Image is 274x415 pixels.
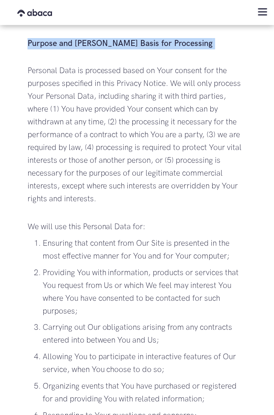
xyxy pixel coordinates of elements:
[28,64,247,205] p: Personal Data is processed based on Your consent for the purposes specified in this Privacy Notic...
[251,1,274,22] div: menu
[43,351,247,377] p: Allowing You to participate in interactive features of Our service, when You choose to do so;
[43,237,247,263] p: Ensuring that content from Our Site is presented in the most effective manner for You and for You...
[28,221,247,233] p: We will use this Personal Data for:
[43,266,247,318] p: Providing You with information, products or services that You request from Us or which We feel ma...
[43,380,247,406] p: Organizing events that You have purchased or registered for and providing You with related inform...
[43,322,247,347] p: Carrying out Our obligations arising from any contracts entered into between You and Us;
[28,38,247,49] h3: Purpose and [PERSON_NAME] Basis for Processing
